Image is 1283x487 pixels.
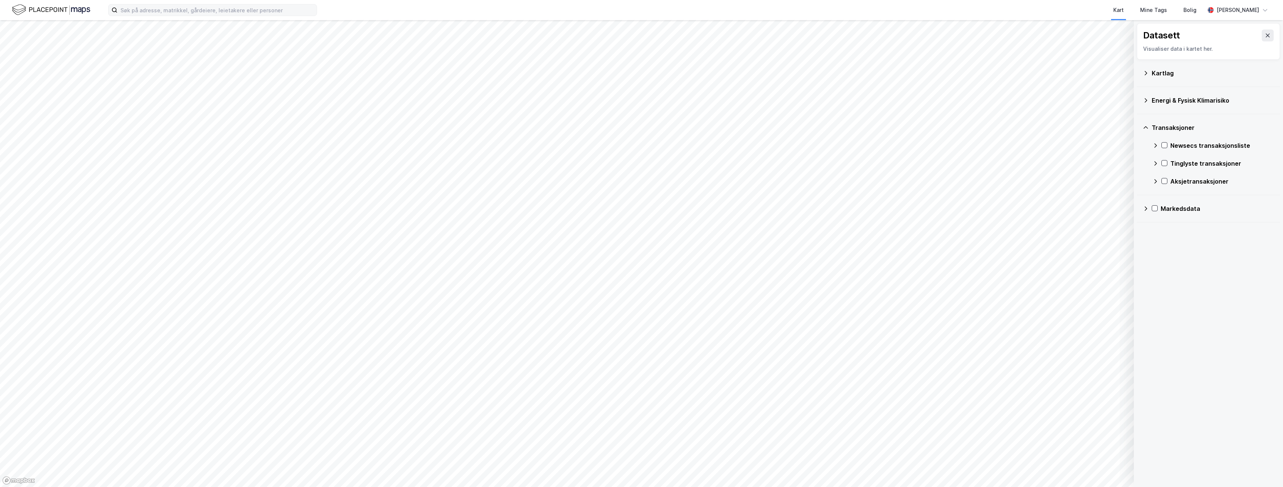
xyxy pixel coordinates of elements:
[1246,451,1283,487] iframe: Chat Widget
[1140,6,1167,15] div: Mine Tags
[1113,6,1124,15] div: Kart
[1217,6,1259,15] div: [PERSON_NAME]
[1152,96,1274,105] div: Energi & Fysisk Klimarisiko
[1152,123,1274,132] div: Transaksjoner
[2,476,35,485] a: Mapbox homepage
[1143,29,1180,41] div: Datasett
[1170,159,1274,168] div: Tinglyste transaksjoner
[1170,177,1274,186] div: Aksjetransaksjoner
[1143,44,1274,53] div: Visualiser data i kartet her.
[1170,141,1274,150] div: Newsecs transaksjonsliste
[12,3,90,16] img: logo.f888ab2527a4732fd821a326f86c7f29.svg
[1183,6,1196,15] div: Bolig
[1161,204,1274,213] div: Markedsdata
[1246,451,1283,487] div: Kontrollprogram for chat
[117,4,317,16] input: Søk på adresse, matrikkel, gårdeiere, leietakere eller personer
[1152,69,1274,78] div: Kartlag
